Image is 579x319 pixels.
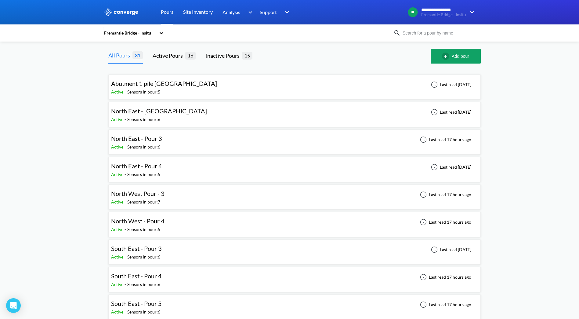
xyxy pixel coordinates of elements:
[103,8,139,16] img: logo_ewhite.svg
[127,199,160,205] div: Sensors in pour: 7
[417,136,473,143] div: Last read 17 hours ago
[205,51,242,60] div: Inactive Pours
[125,309,127,314] span: -
[125,172,127,177] span: -
[125,227,127,232] span: -
[111,190,165,197] span: North West Pour - 3
[127,226,160,233] div: Sensors in pour: 5
[103,30,156,36] div: Fremantle Bridge - insitu
[108,51,132,60] div: All Pours
[127,171,160,178] div: Sensors in pour: 5
[428,108,473,116] div: Last read [DATE]
[6,298,21,313] div: Open Intercom Messenger
[127,116,160,123] div: Sensors in pour: 6
[153,51,185,60] div: Active Pours
[108,247,481,252] a: South East - Pour 3Active-Sensors in pour:6Last read [DATE]
[393,29,401,37] img: icon-search.svg
[111,282,125,287] span: Active
[108,82,481,87] a: Abutment 1 pile [GEOGRAPHIC_DATA]Active-Sensors in pour:5Last read [DATE]
[111,309,125,314] span: Active
[260,8,277,16] span: Support
[111,172,125,177] span: Active
[244,9,254,16] img: downArrow.svg
[108,164,481,169] a: North East - Pour 4Active-Sensors in pour:5Last read [DATE]
[108,109,481,114] a: North East - [GEOGRAPHIC_DATA]Active-Sensors in pour:6Last read [DATE]
[111,162,162,170] span: North East - Pour 4
[281,9,291,16] img: downArrow.svg
[108,302,481,307] a: South East - Pour 5Active-Sensors in pour:6Last read 17 hours ago
[125,282,127,287] span: -
[466,9,476,16] img: downArrow.svg
[111,199,125,204] span: Active
[108,192,481,197] a: North West Pour - 3Active-Sensors in pour:7Last read 17 hours ago
[111,117,125,122] span: Active
[132,51,143,59] span: 31
[111,80,217,87] span: Abutment 1 pile [GEOGRAPHIC_DATA]
[127,89,160,95] div: Sensors in pour: 5
[428,246,473,253] div: Last read [DATE]
[111,144,125,149] span: Active
[127,144,160,150] div: Sensors in pour: 6
[428,81,473,88] div: Last read [DATE]
[431,49,481,64] button: Add pour
[108,219,481,224] a: North West - Pour 4Active-Sensors in pour:5Last read 17 hours ago
[125,254,127,259] span: -
[111,135,162,142] span: North East - Pour 3
[125,117,127,122] span: -
[125,89,127,94] span: -
[185,52,196,59] span: 16
[417,218,473,226] div: Last read 17 hours ago
[242,52,252,59] span: 15
[125,199,127,204] span: -
[111,300,162,307] span: South East - Pour 5
[125,144,127,149] span: -
[127,309,160,315] div: Sensors in pour: 6
[421,13,466,17] span: Fremantle Bridge - insitu
[111,227,125,232] span: Active
[442,53,452,60] img: add-circle-outline.svg
[111,254,125,259] span: Active
[111,89,125,94] span: Active
[127,254,160,260] div: Sensors in pour: 6
[108,274,481,279] a: South East - Pour 4Active-Sensors in pour:6Last read 17 hours ago
[111,272,162,280] span: South East - Pour 4
[111,107,207,115] span: North East - [GEOGRAPHIC_DATA]
[111,245,162,252] span: South East - Pour 3
[108,137,481,142] a: North East - Pour 3Active-Sensors in pour:6Last read 17 hours ago
[417,301,473,308] div: Last read 17 hours ago
[111,217,165,225] span: North West - Pour 4
[417,273,473,281] div: Last read 17 hours ago
[127,281,160,288] div: Sensors in pour: 6
[417,191,473,198] div: Last read 17 hours ago
[428,163,473,171] div: Last read [DATE]
[223,8,240,16] span: Analysis
[401,30,475,36] input: Search for a pour by name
